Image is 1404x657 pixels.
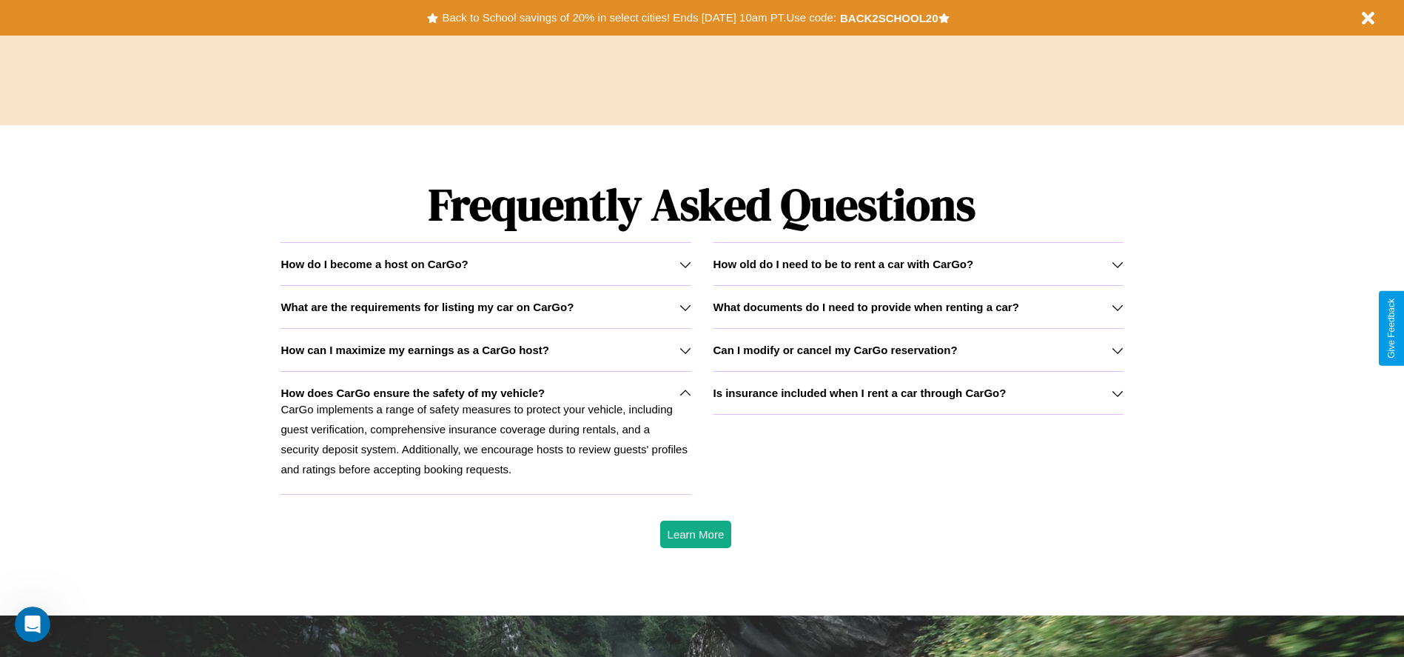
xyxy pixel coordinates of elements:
h3: How does CarGo ensure the safety of my vehicle? [281,387,545,399]
b: BACK2SCHOOL20 [840,12,938,24]
button: Learn More [660,521,732,548]
h3: Can I modify or cancel my CarGo reservation? [713,344,958,356]
button: Back to School savings of 20% in select cities! Ends [DATE] 10am PT.Use code: [438,7,839,28]
h3: What documents do I need to provide when renting a car? [713,301,1019,313]
h3: How do I become a host on CarGo? [281,258,468,270]
h1: Frequently Asked Questions [281,167,1123,242]
div: Give Feedback [1386,299,1397,358]
h3: How can I maximize my earnings as a CarGo host? [281,344,549,356]
h3: Is insurance included when I rent a car through CarGo? [713,387,1007,399]
iframe: Intercom live chat [15,607,50,642]
h3: How old do I need to be to rent a car with CarGo? [713,258,974,270]
p: CarGo implements a range of safety measures to protect your vehicle, including guest verification... [281,399,691,479]
h3: What are the requirements for listing my car on CarGo? [281,301,574,313]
